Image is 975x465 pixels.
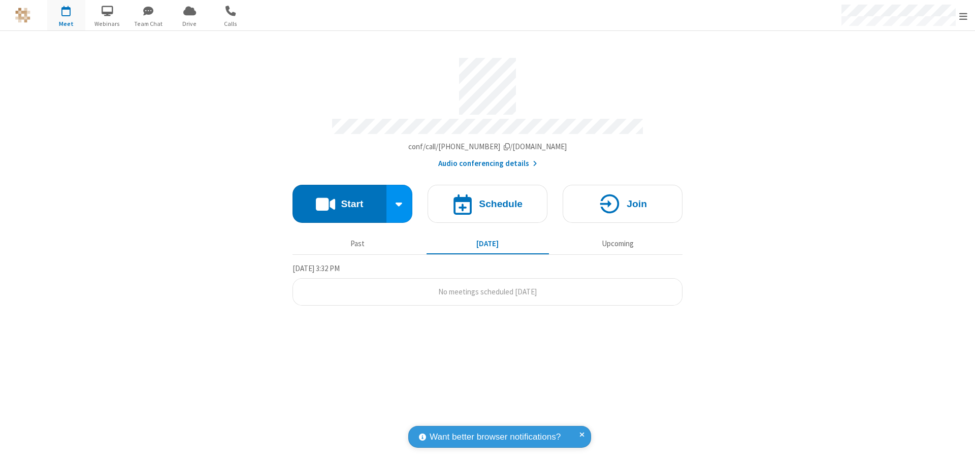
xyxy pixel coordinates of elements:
[386,185,413,223] div: Start conference options
[292,262,682,306] section: Today's Meetings
[88,19,126,28] span: Webinars
[297,234,419,253] button: Past
[292,263,340,273] span: [DATE] 3:32 PM
[627,199,647,209] h4: Join
[408,142,567,151] span: Copy my meeting room link
[438,158,537,170] button: Audio conferencing details
[557,234,679,253] button: Upcoming
[15,8,30,23] img: QA Selenium DO NOT DELETE OR CHANGE
[171,19,209,28] span: Drive
[212,19,250,28] span: Calls
[47,19,85,28] span: Meet
[950,439,967,458] iframe: Chat
[292,185,386,223] button: Start
[438,287,537,296] span: No meetings scheduled [DATE]
[428,185,547,223] button: Schedule
[563,185,682,223] button: Join
[341,199,363,209] h4: Start
[408,141,567,153] button: Copy my meeting room linkCopy my meeting room link
[129,19,168,28] span: Team Chat
[430,430,561,444] span: Want better browser notifications?
[479,199,523,209] h4: Schedule
[427,234,549,253] button: [DATE]
[292,50,682,170] section: Account details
